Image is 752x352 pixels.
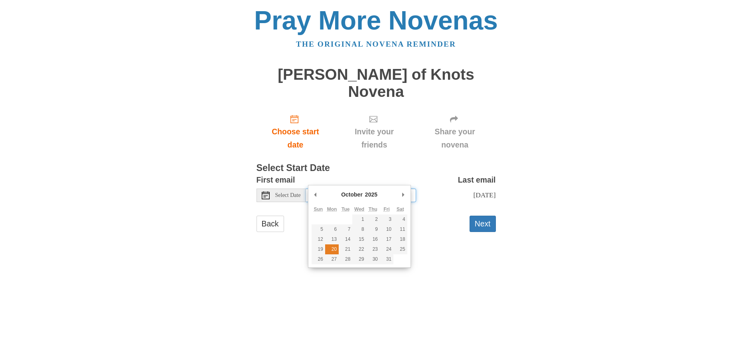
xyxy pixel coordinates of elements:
[257,108,335,155] a: Choose start date
[366,224,380,234] button: 9
[257,163,496,173] h3: Select Start Date
[327,206,337,212] abbr: Monday
[458,173,496,187] label: Last email
[393,234,407,244] button: 18
[473,191,495,199] span: [DATE]
[383,206,389,212] abbr: Friday
[399,189,407,201] button: Next Month
[257,173,295,187] label: First email
[342,125,406,151] span: Invite your friends
[366,254,380,264] button: 30
[397,206,404,212] abbr: Saturday
[352,224,366,234] button: 8
[325,254,339,264] button: 27
[393,244,407,254] button: 25
[352,234,366,244] button: 15
[393,224,407,234] button: 11
[352,214,366,224] button: 1
[312,234,325,244] button: 12
[340,189,364,201] div: October
[414,108,496,155] div: Click "Next" to confirm your start date first.
[325,224,339,234] button: 6
[380,244,393,254] button: 24
[334,108,414,155] div: Click "Next" to confirm your start date first.
[380,224,393,234] button: 10
[325,244,339,254] button: 20
[312,224,325,234] button: 5
[339,244,352,254] button: 21
[354,206,364,212] abbr: Wednesday
[257,216,284,232] a: Back
[366,234,380,244] button: 16
[296,40,456,48] a: The original novena reminder
[314,206,323,212] abbr: Sunday
[339,234,352,244] button: 14
[380,234,393,244] button: 17
[366,214,380,224] button: 2
[306,189,416,202] input: Use the arrow keys to pick a date
[364,189,379,201] div: 2025
[393,214,407,224] button: 4
[339,254,352,264] button: 28
[275,193,301,198] span: Select Date
[325,234,339,244] button: 13
[312,189,320,201] button: Previous Month
[422,125,488,151] span: Share your novena
[352,244,366,254] button: 22
[470,216,496,232] button: Next
[254,6,498,35] a: Pray More Novenas
[341,206,349,212] abbr: Tuesday
[380,254,393,264] button: 31
[312,254,325,264] button: 26
[312,244,325,254] button: 19
[380,214,393,224] button: 3
[366,244,380,254] button: 23
[352,254,366,264] button: 29
[339,224,352,234] button: 7
[369,206,377,212] abbr: Thursday
[264,125,327,151] span: Choose start date
[257,66,496,100] h1: [PERSON_NAME] of Knots Novena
